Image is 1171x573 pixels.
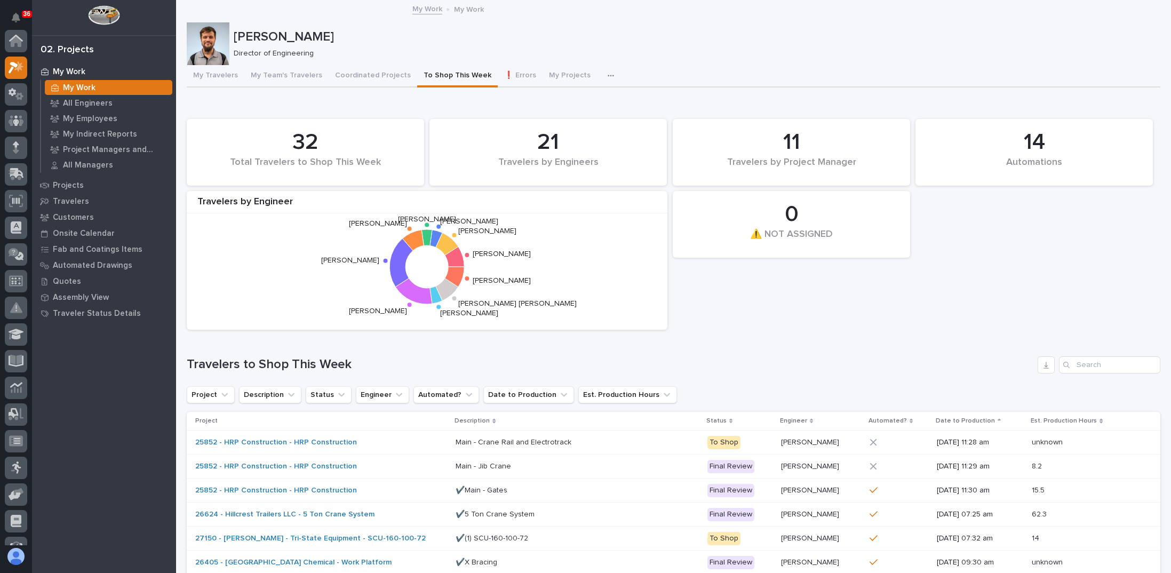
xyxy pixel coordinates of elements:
[41,80,176,95] a: My Work
[455,415,490,427] p: Description
[691,229,892,251] div: ⚠️ NOT ASSIGNED
[234,49,1152,58] p: Director of Engineering
[195,486,357,495] a: 25852 - HRP Construction - HRP Construction
[707,460,754,473] div: Final Review
[458,227,516,235] text: [PERSON_NAME]
[781,484,841,495] p: [PERSON_NAME]
[41,126,176,141] a: My Indirect Reports
[706,415,727,427] p: Status
[473,277,531,285] text: [PERSON_NAME]
[244,65,329,87] button: My Team's Travelers
[63,99,113,108] p: All Engineers
[41,111,176,126] a: My Employees
[1032,508,1049,519] p: 62.3
[441,218,499,225] text: [PERSON_NAME]
[937,438,1023,447] p: [DATE] 11:28 am
[63,145,168,155] p: Project Managers and Engineers
[32,257,176,273] a: Automated Drawings
[32,241,176,257] a: Fab and Coatings Items
[53,261,132,270] p: Automated Drawings
[32,193,176,209] a: Travelers
[195,534,426,543] a: 27150 - [PERSON_NAME] - Tri-State Equipment - SCU-160-100-72
[32,305,176,321] a: Traveler Status Details
[707,436,740,449] div: To Shop
[413,386,479,403] button: Automated?
[187,431,1160,455] tr: 25852 - HRP Construction - HRP Construction Main - Crane Rail and ElectrotrackMain - Crane Rail a...
[32,63,176,79] a: My Work
[13,13,27,30] div: Notifications36
[187,503,1160,527] tr: 26624 - Hillcrest Trailers LLC - 5 Ton Crane System ✔️5 Ton Crane System✔️5 Ton Crane System Fina...
[195,558,392,567] a: 26405 - [GEOGRAPHIC_DATA] Chemical - Work Platform
[41,95,176,110] a: All Engineers
[456,484,509,495] p: ✔️Main - Gates
[41,157,176,172] a: All Managers
[53,197,89,206] p: Travelers
[398,216,456,223] text: [PERSON_NAME]
[1059,356,1160,373] input: Search
[707,508,754,521] div: Final Review
[239,386,301,403] button: Description
[781,436,841,447] p: [PERSON_NAME]
[869,415,907,427] p: Automated?
[5,545,27,568] button: users-avatar
[458,300,577,307] text: [PERSON_NAME] [PERSON_NAME]
[448,129,649,156] div: 21
[53,277,81,286] p: Quotes
[23,10,30,18] p: 36
[187,527,1160,551] tr: 27150 - [PERSON_NAME] - Tri-State Equipment - SCU-160-100-72 ✔️(1) SCU-160-100-72✔️(1) SCU-160-10...
[349,307,407,315] text: [PERSON_NAME]
[32,209,176,225] a: Customers
[498,65,543,87] button: ❗ Errors
[32,289,176,305] a: Assembly View
[937,510,1023,519] p: [DATE] 07:25 am
[88,5,120,25] img: Workspace Logo
[707,484,754,497] div: Final Review
[936,415,995,427] p: Date to Production
[448,157,649,179] div: Travelers by Engineers
[456,460,513,471] p: Main - Jib Crane
[41,44,94,56] div: 02. Projects
[195,462,357,471] a: 25852 - HRP Construction - HRP Construction
[456,508,537,519] p: ✔️5 Ton Crane System
[781,460,841,471] p: [PERSON_NAME]
[187,357,1033,372] h1: Travelers to Shop This Week
[329,65,417,87] button: Coordinated Projects
[1032,436,1065,447] p: unknown
[53,67,85,77] p: My Work
[195,415,218,427] p: Project
[441,310,499,317] text: [PERSON_NAME]
[412,2,442,14] a: My Work
[234,29,1156,45] p: [PERSON_NAME]
[356,386,409,403] button: Engineer
[937,486,1023,495] p: [DATE] 11:30 am
[349,220,407,228] text: [PERSON_NAME]
[456,556,499,567] p: ✔️X Bracing
[53,229,115,238] p: Onsite Calendar
[781,532,841,543] p: [PERSON_NAME]
[53,245,142,254] p: Fab and Coatings Items
[63,83,95,93] p: My Work
[934,129,1135,156] div: 14
[473,250,531,258] text: [PERSON_NAME]
[187,196,667,214] div: Travelers by Engineer
[691,201,892,228] div: 0
[691,129,892,156] div: 11
[780,415,807,427] p: Engineer
[63,130,137,139] p: My Indirect Reports
[205,129,406,156] div: 32
[41,142,176,157] a: Project Managers and Engineers
[53,213,94,222] p: Customers
[417,65,498,87] button: To Shop This Week
[456,532,530,543] p: ✔️(1) SCU-160-100-72
[781,508,841,519] p: [PERSON_NAME]
[543,65,597,87] button: My Projects
[578,386,677,403] button: Est. Production Hours
[187,479,1160,503] tr: 25852 - HRP Construction - HRP Construction ✔️Main - Gates✔️Main - Gates Final Review[PERSON_NAME...
[1032,460,1044,471] p: 8.2
[1031,415,1097,427] p: Est. Production Hours
[195,510,375,519] a: 26624 - Hillcrest Trailers LLC - 5 Ton Crane System
[1032,484,1047,495] p: 15.5
[707,556,754,569] div: Final Review
[1032,532,1041,543] p: 14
